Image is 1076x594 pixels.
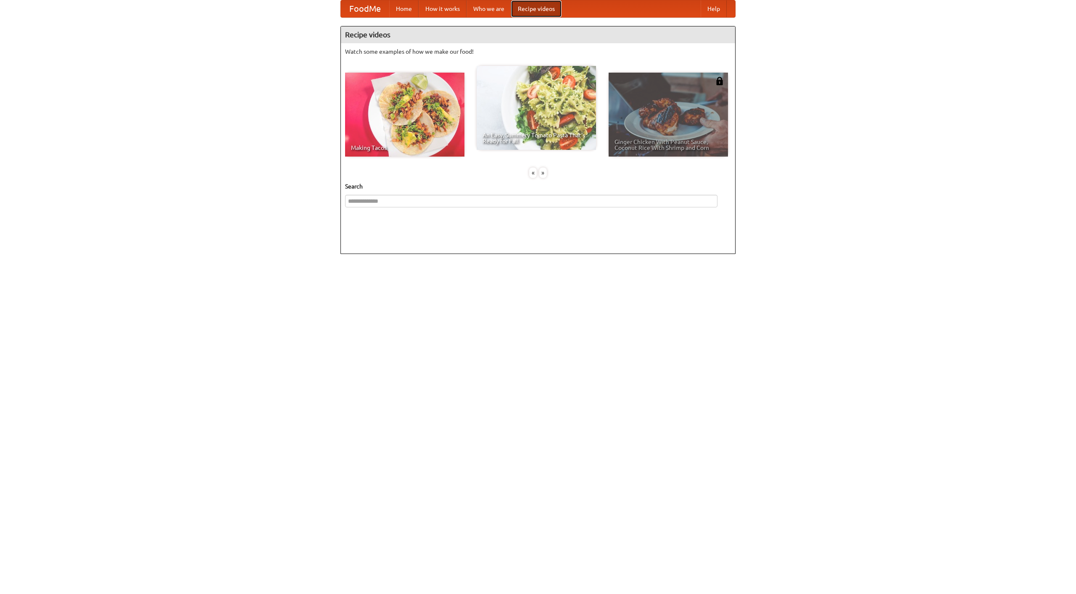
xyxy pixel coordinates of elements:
span: An Easy, Summery Tomato Pasta That's Ready for Fall [483,132,590,144]
h4: Recipe videos [341,26,735,43]
a: Who we are [467,0,511,17]
span: Making Tacos [351,145,459,151]
a: An Easy, Summery Tomato Pasta That's Ready for Fall [477,66,596,150]
a: Recipe videos [511,0,562,17]
a: Home [389,0,419,17]
a: FoodMe [341,0,389,17]
p: Watch some examples of how we make our food! [345,47,731,56]
a: Help [701,0,727,17]
h5: Search [345,182,731,191]
div: » [539,167,547,178]
a: How it works [419,0,467,17]
div: « [529,167,537,178]
a: Making Tacos [345,73,464,157]
img: 483408.png [715,77,724,85]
